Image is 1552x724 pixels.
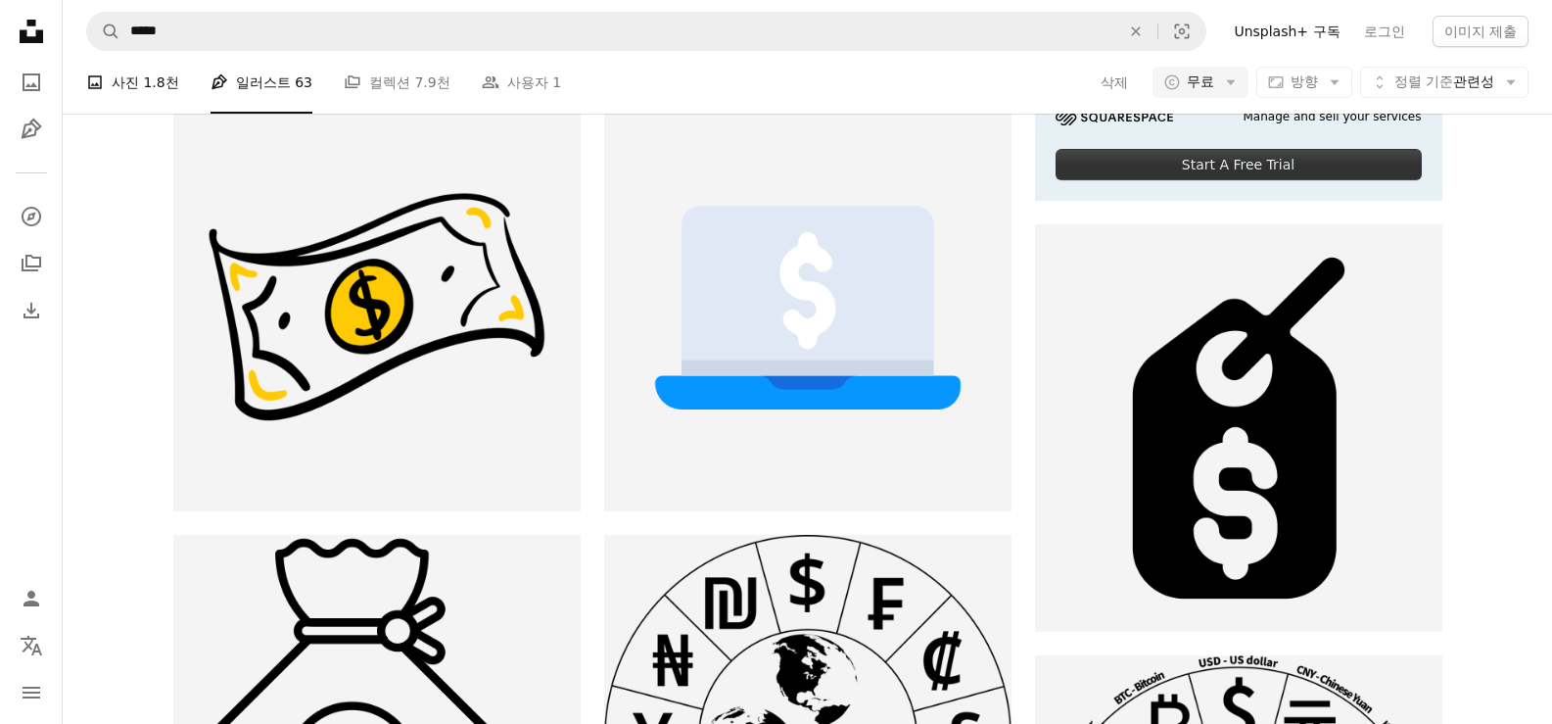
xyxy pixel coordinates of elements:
span: 정렬 기준 [1394,73,1453,89]
button: 언어 [12,626,51,665]
button: 메뉴 [12,673,51,712]
form: 사이트 전체에서 이미지 찾기 [86,12,1206,51]
img: file-1705255347840-230a6ab5bca9image [1056,109,1173,125]
button: 이미지 제출 [1433,16,1528,47]
button: 방향 [1256,67,1352,98]
button: 무료 [1152,67,1248,98]
span: Manage and sell your services [1243,109,1421,125]
a: Unsplash+ 구독 [1222,16,1351,47]
a: 사용자 1 [482,51,561,114]
span: 무료 [1187,72,1214,92]
a: 사진 [12,63,51,102]
button: 정렬 기준관련성 [1360,67,1528,98]
div: Start A Free Trial [1056,149,1422,180]
a: 컬렉션 7.9천 [344,51,450,114]
a: 홈 — Unsplash [12,12,51,55]
span: 방향 [1291,73,1318,89]
button: 시각적 검색 [1158,13,1205,50]
a: 로그인 [1352,16,1417,47]
span: 1.8천 [143,72,178,93]
a: 일러스트 [12,110,51,149]
a: 달러 기호가 있는 지폐 그림 [173,299,581,316]
button: 삭제 [1114,13,1157,50]
a: 달러 기호가 있는 태그의 흑백 이미지 [1035,418,1442,436]
span: 관련성 [1394,72,1494,92]
button: 삭제 [1100,67,1129,98]
img: 달러 기호가 있는 태그의 흑백 이미지 [1035,224,1442,632]
a: 사진 1.8천 [86,51,179,114]
a: 컬렉션 [12,244,51,283]
button: Unsplash 검색 [87,13,120,50]
img: 달러 기호가 있는 지폐 그림 [173,104,581,511]
span: 1 [552,72,561,93]
a: 화면에 달러 기호가 있는 노트북 [604,299,1011,316]
span: 7.9천 [414,72,449,93]
img: 화면에 달러 기호가 있는 노트북 [604,104,1011,511]
a: 다운로드 내역 [12,291,51,330]
a: 탐색 [12,197,51,236]
a: 로그인 / 가입 [12,579,51,618]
